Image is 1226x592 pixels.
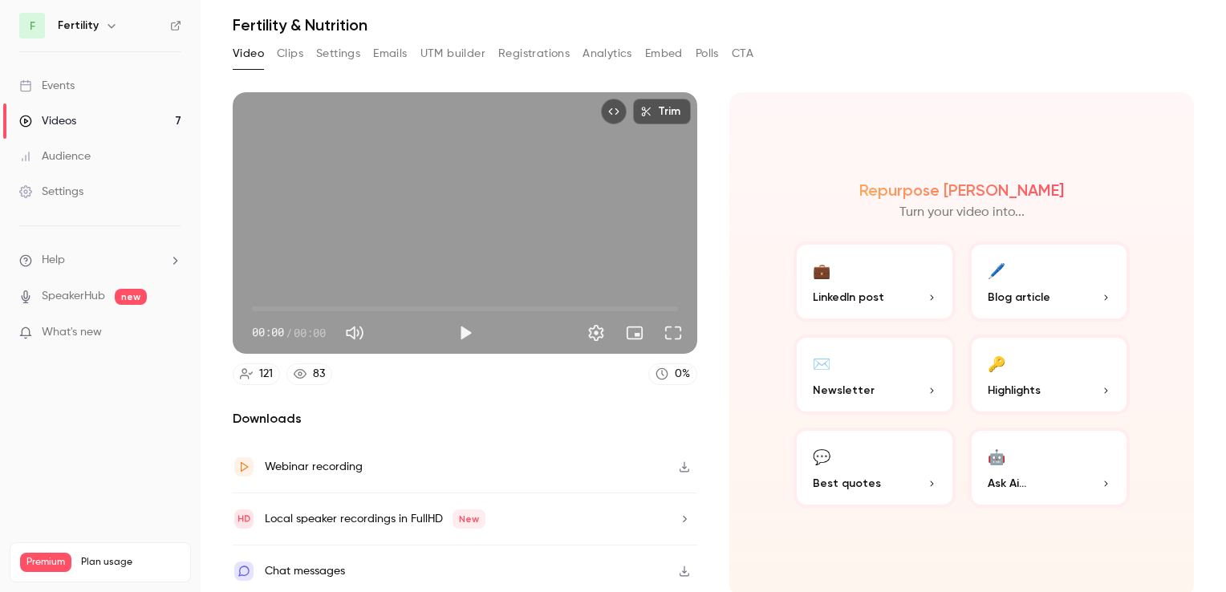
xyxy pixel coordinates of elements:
button: Play [449,317,481,349]
div: 121 [259,366,273,383]
button: ✉️Newsletter [794,335,956,415]
span: 00:00 [294,324,326,341]
button: 💼LinkedIn post [794,241,956,322]
span: Premium [20,553,71,572]
div: 83 [313,366,325,383]
button: Settings [580,317,612,349]
button: Emails [373,41,407,67]
button: Embed video [601,99,627,124]
span: new [115,289,147,305]
span: 00:00 [252,324,284,341]
button: Turn on miniplayer [619,317,651,349]
span: Blog article [988,289,1050,306]
iframe: Noticeable Trigger [162,326,181,340]
button: Registrations [498,41,570,67]
div: Settings [19,184,83,200]
p: Turn your video into... [899,203,1025,222]
button: 💬Best quotes [794,428,956,508]
button: CTA [732,41,753,67]
div: 0 % [675,366,690,383]
h6: Fertility [58,18,99,34]
span: LinkedIn post [813,289,884,306]
div: Events [19,78,75,94]
div: 00:00 [252,324,326,341]
button: Video [233,41,264,67]
div: 🤖 [988,444,1005,468]
button: UTM builder [420,41,485,67]
a: SpeakerHub [42,288,105,305]
h2: Repurpose [PERSON_NAME] [859,180,1064,200]
div: 💼 [813,257,830,282]
div: 💬 [813,444,830,468]
button: Clips [277,41,303,67]
span: Ask Ai... [988,475,1026,492]
h2: Downloads [233,409,697,428]
div: Chat messages [265,562,345,581]
a: 121 [233,363,280,385]
div: Local speaker recordings in FullHD [265,509,485,529]
a: 0% [648,363,697,385]
div: 🖊️ [988,257,1005,282]
button: 🖊️Blog article [968,241,1131,322]
button: 🔑Highlights [968,335,1131,415]
span: Highlights [988,382,1041,399]
button: Full screen [657,317,689,349]
div: Audience [19,148,91,164]
button: 🤖Ask Ai... [968,428,1131,508]
button: Polls [696,41,719,67]
button: Mute [339,317,371,349]
div: Webinar recording [265,457,363,476]
button: Trim [633,99,691,124]
span: What's new [42,324,102,341]
button: Analytics [583,41,632,67]
li: help-dropdown-opener [19,252,181,269]
span: Help [42,252,65,269]
button: Settings [316,41,360,67]
div: ✉️ [813,351,830,375]
h1: Fertility & Nutrition [233,15,1194,34]
span: Newsletter [813,382,875,399]
a: 83 [286,363,332,385]
span: F [30,18,35,34]
div: Videos [19,113,76,129]
span: Best quotes [813,475,881,492]
div: 🔑 [988,351,1005,375]
span: / [286,324,292,341]
span: Plan usage [81,556,181,569]
span: New [453,509,485,529]
button: Embed [645,41,683,67]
